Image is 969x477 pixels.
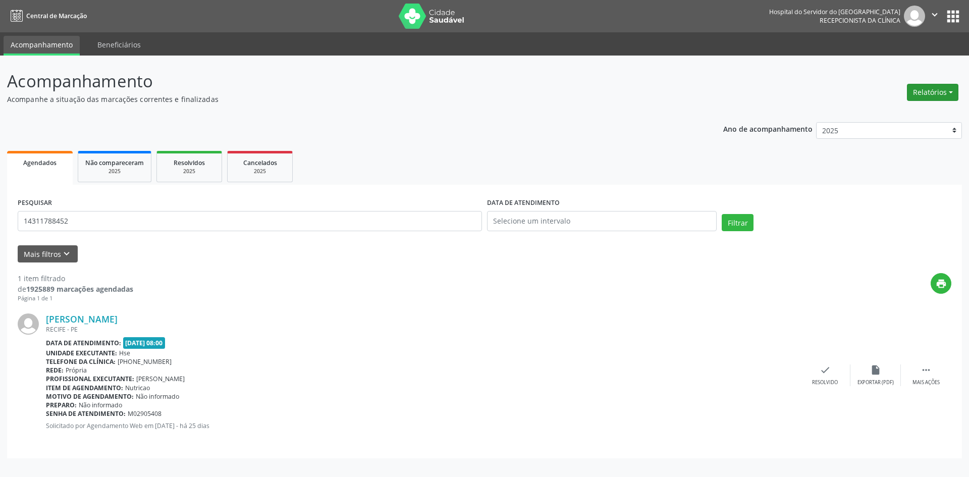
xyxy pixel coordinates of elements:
[85,168,144,175] div: 2025
[66,366,87,375] span: Própria
[46,349,117,357] b: Unidade executante:
[125,384,150,392] span: Nutricao
[18,313,39,335] img: img
[907,84,958,101] button: Relatórios
[46,409,126,418] b: Senha de atendimento:
[136,392,179,401] span: Não informado
[46,421,800,430] p: Solicitado por Agendamento Web em [DATE] - há 25 dias
[931,273,951,294] button: print
[118,357,172,366] span: [PHONE_NUMBER]
[79,401,122,409] span: Não informado
[812,379,838,386] div: Resolvido
[46,375,134,383] b: Profissional executante:
[18,294,133,303] div: Página 1 de 1
[820,16,900,25] span: Recepcionista da clínica
[487,211,717,231] input: Selecione um intervalo
[46,339,121,347] b: Data de atendimento:
[723,122,813,135] p: Ano de acompanhamento
[46,357,116,366] b: Telefone da clínica:
[61,248,72,259] i: keyboard_arrow_down
[46,392,134,401] b: Motivo de agendamento:
[128,409,161,418] span: M02905408
[26,12,87,20] span: Central de Marcação
[90,36,148,54] a: Beneficiários
[85,158,144,167] span: Não compareceram
[46,401,77,409] b: Preparo:
[26,284,133,294] strong: 1925889 marcações agendadas
[870,364,881,376] i: insert_drive_file
[18,284,133,294] div: de
[929,9,940,20] i: 
[18,245,78,263] button: Mais filtroskeyboard_arrow_down
[23,158,57,167] span: Agendados
[7,94,675,104] p: Acompanhe a situação das marcações correntes e finalizadas
[722,214,753,231] button: Filtrar
[119,349,130,357] span: Hse
[46,366,64,375] b: Rede:
[936,278,947,289] i: print
[46,325,800,334] div: RECIFE - PE
[46,384,123,392] b: Item de agendamento:
[18,211,482,231] input: Nome, código do beneficiário ou CPF
[46,313,118,325] a: [PERSON_NAME]
[944,8,962,25] button: apps
[7,69,675,94] p: Acompanhamento
[4,36,80,56] a: Acompanhamento
[769,8,900,16] div: Hospital do Servidor do [GEOGRAPHIC_DATA]
[904,6,925,27] img: img
[136,375,185,383] span: [PERSON_NAME]
[123,337,166,349] span: [DATE] 08:00
[243,158,277,167] span: Cancelados
[912,379,940,386] div: Mais ações
[7,8,87,24] a: Central de Marcação
[487,195,560,211] label: DATA DE ATENDIMENTO
[235,168,285,175] div: 2025
[921,364,932,376] i: 
[820,364,831,376] i: check
[174,158,205,167] span: Resolvidos
[857,379,894,386] div: Exportar (PDF)
[164,168,214,175] div: 2025
[18,273,133,284] div: 1 item filtrado
[18,195,52,211] label: PESQUISAR
[925,6,944,27] button: 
